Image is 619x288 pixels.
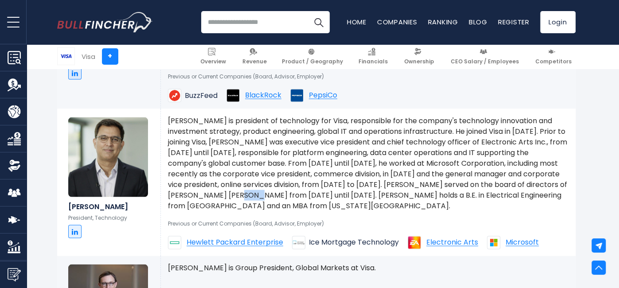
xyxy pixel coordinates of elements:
span: Product / Geography [282,58,343,65]
img: Electronic Arts [408,236,421,249]
a: PepsiCo [290,89,337,102]
span: Electronic Arts [426,238,478,246]
p: Previous or Current Companies (Board, Advisor, Employer) [168,220,568,227]
h6: [PERSON_NAME] [68,202,149,210]
a: Revenue [238,44,271,69]
a: Blog [469,17,487,27]
img: Microsoft [487,236,500,249]
span: BlackRock [245,91,281,99]
span: Ice Mortgage Technology [309,237,399,247]
p: [PERSON_NAME] is president of technology for Visa, responsible for the company's technology innov... [168,115,568,211]
a: Register [498,17,529,27]
img: Ownership [8,159,21,172]
a: BlackRock [226,89,281,102]
span: Microsoft [506,238,539,246]
p: [PERSON_NAME] is Group President, Global Markets at Visa. [168,262,568,273]
span: CEO Salary / Employees [451,58,519,65]
button: Search [308,11,330,33]
p: President, Technology [68,214,149,221]
a: Ranking [428,17,458,27]
a: Electronic Arts [408,236,478,249]
a: Overview [196,44,230,69]
img: Hewlett Packard Enterprise [168,236,181,249]
a: CEO Salary / Employees [447,44,523,69]
a: Microsoft [487,236,539,249]
span: Hewlett Packard Enterprise [187,238,283,246]
div: Visa [82,51,95,62]
a: Home [347,17,366,27]
p: Previous or Current Companies (Board, Advisor, Employer) [168,73,568,80]
img: Bullfincher logo [57,12,153,32]
a: Competitors [531,44,576,69]
a: Financials [354,44,392,69]
span: Overview [200,58,226,65]
span: Financials [358,58,388,65]
img: BuzzFeed [168,89,181,102]
span: BuzzFeed [185,91,218,100]
img: V logo [58,48,74,65]
span: Competitors [535,58,572,65]
a: Go to homepage [57,12,152,32]
span: Revenue [242,58,267,65]
a: + [102,48,118,65]
a: Ownership [400,44,438,69]
a: Login [540,11,576,33]
img: PepsiCo [290,89,304,102]
img: Ice Mortgage Technology [292,236,305,249]
img: BlackRock [226,89,240,102]
span: PepsiCo [309,91,337,99]
span: Ownership [404,58,434,65]
a: Hewlett Packard Enterprise [168,236,283,249]
a: Companies [377,17,417,27]
img: Rajat Taneja [68,117,148,197]
a: Product / Geography [278,44,347,69]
